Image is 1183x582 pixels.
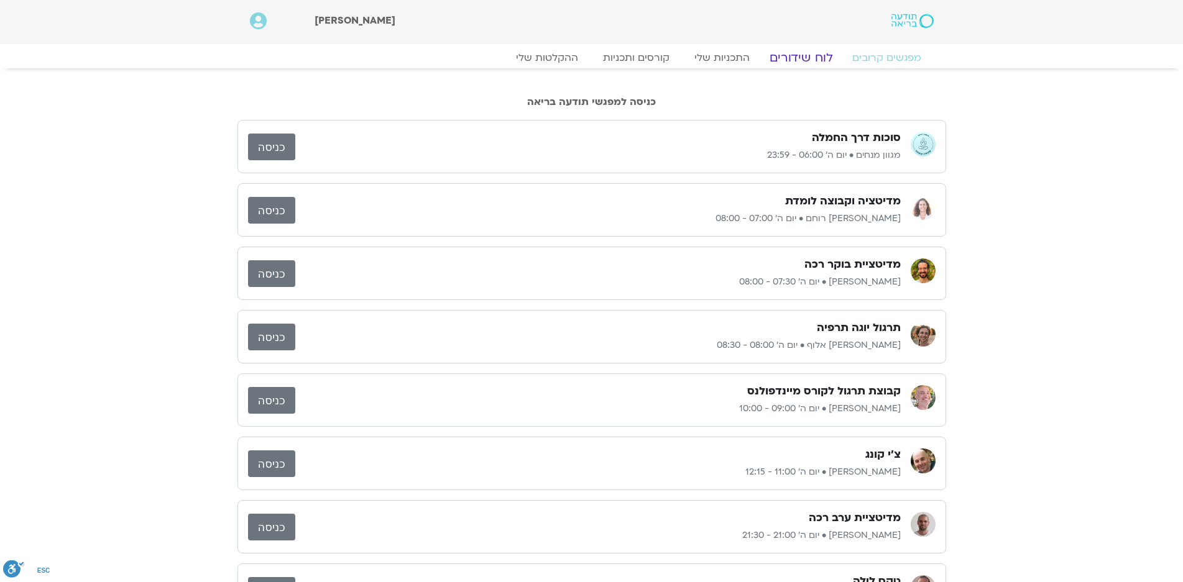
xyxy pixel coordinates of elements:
p: מגוון מנחים • יום ה׳ 06:00 - 23:59 [295,148,901,163]
h3: מדיטציה וקבוצה לומדת [785,194,901,209]
span: [PERSON_NAME] [315,14,395,27]
p: [PERSON_NAME] • יום ה׳ 21:00 - 21:30 [295,528,901,543]
a: ההקלטות שלי [504,52,591,64]
h3: סוכות דרך החמלה [812,130,901,145]
img: מגוון מנחים [911,132,936,157]
a: כניסה [248,134,295,160]
p: [PERSON_NAME] אלוף • יום ה׳ 08:00 - 08:30 [295,338,901,353]
a: כניסה [248,514,295,540]
a: כניסה [248,197,295,224]
a: לוח שידורים [754,50,847,65]
img: אריאל מירוז [911,448,936,473]
a: כניסה [248,324,295,350]
h3: קבוצת תרגול לקורס מיינדפולנס [747,384,901,399]
a: קורסים ותכניות [591,52,682,64]
p: [PERSON_NAME] רוחם • יום ה׳ 07:00 - 08:00 [295,211,901,226]
nav: Menu [250,52,934,64]
img: שגב הורוביץ [911,258,936,283]
a: כניסה [248,387,295,414]
img: רון אלון [911,385,936,410]
h3: צ'י קונג [865,447,901,462]
h3: מדיטציית בוקר רכה [804,257,901,272]
a: כניסה [248,260,295,287]
h3: תרגול יוגה תרפיה [817,321,901,335]
a: התכניות שלי [682,52,762,64]
h2: כניסה למפגשי תודעה בריאה [237,96,946,107]
img: קרן בן אור אלוף [911,322,936,347]
a: מפגשים קרובים [840,52,934,64]
h3: מדיטציית ערב רכה [809,511,901,525]
img: דקל קנטי [911,512,936,537]
p: [PERSON_NAME] • יום ה׳ 07:30 - 08:00 [295,275,901,289]
p: [PERSON_NAME] • יום ה׳ 09:00 - 10:00 [295,401,901,416]
p: [PERSON_NAME] • יום ה׳ 11:00 - 12:15 [295,465,901,480]
img: אורנה סמלסון רוחם [911,195,936,220]
a: כניסה [248,450,295,477]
